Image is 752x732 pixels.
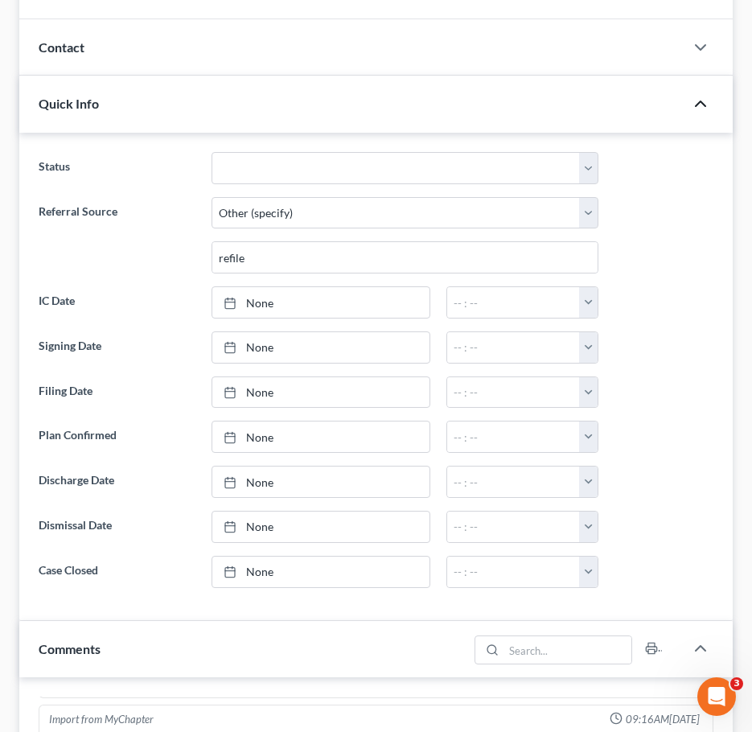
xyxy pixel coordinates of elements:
span: Contact [39,39,84,55]
input: -- : -- [447,332,579,363]
label: IC Date [31,286,203,319]
label: Signing Date [31,331,203,364]
input: -- : -- [447,557,579,587]
input: -- : -- [447,287,579,318]
input: -- : -- [447,467,579,497]
a: None [212,512,429,542]
a: None [212,287,429,318]
label: Referral Source [31,197,203,274]
a: None [212,557,429,587]
a: None [212,377,429,408]
label: Discharge Date [31,466,203,498]
label: Filing Date [31,376,203,409]
input: Other Referral Source [212,242,598,273]
label: Dismissal Date [31,511,203,543]
label: Status [31,152,203,184]
label: Plan Confirmed [31,421,203,453]
span: 09:16AM[DATE] [626,712,700,727]
label: Case Closed [31,556,203,588]
input: -- : -- [447,512,579,542]
a: None [212,467,429,497]
span: 3 [730,677,743,690]
a: None [212,422,429,452]
div: Import from MyChapter [49,712,154,727]
iframe: Intercom live chat [697,677,736,716]
span: Quick Info [39,96,99,111]
input: Search... [504,636,632,664]
input: -- : -- [447,377,579,408]
a: None [212,332,429,363]
input: -- : -- [447,422,579,452]
span: Comments [39,641,101,656]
